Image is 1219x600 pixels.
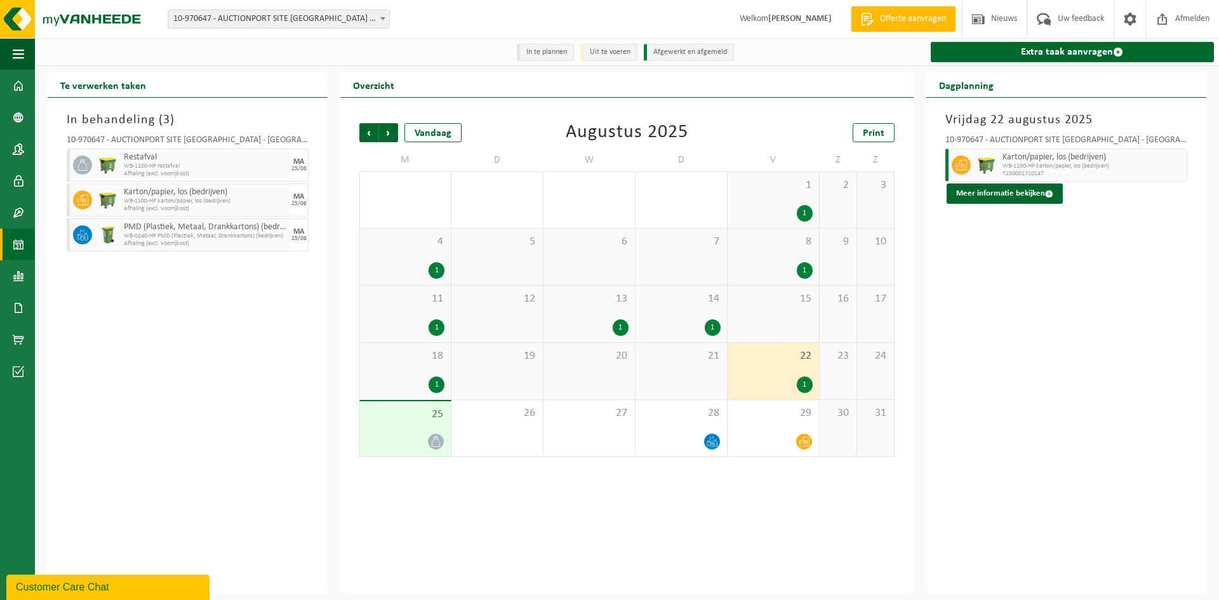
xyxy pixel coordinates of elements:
[404,123,462,142] div: Vandaag
[931,42,1214,62] a: Extra taak aanvragen
[734,235,813,249] span: 8
[291,236,307,242] div: 25/08
[48,72,159,97] h2: Te verwerken taken
[291,166,307,172] div: 25/08
[853,123,895,142] a: Print
[98,190,117,210] img: WB-1100-HPE-GN-50
[734,349,813,363] span: 22
[366,408,444,422] span: 25
[768,14,832,23] strong: [PERSON_NAME]
[826,406,850,420] span: 30
[797,205,813,222] div: 1
[550,406,629,420] span: 27
[293,228,304,236] div: MA
[877,13,949,25] span: Offerte aanvragen
[163,114,170,126] span: 3
[379,123,398,142] span: Volgende
[429,377,444,393] div: 1
[734,292,813,306] span: 15
[734,178,813,192] span: 1
[340,72,407,97] h2: Overzicht
[359,123,378,142] span: Vorige
[826,292,850,306] span: 16
[613,319,629,336] div: 1
[429,319,444,336] div: 1
[168,10,389,28] span: 10-970647 - AUCTIONPORT SITE BLAUWE WEG - ANTWERPEN
[642,292,721,306] span: 14
[644,44,734,61] li: Afgewerkt en afgemeld
[734,406,813,420] span: 29
[566,123,688,142] div: Augustus 2025
[977,156,996,175] img: WB-1100-HPE-GN-50
[863,178,888,192] span: 3
[826,349,850,363] span: 23
[851,6,956,32] a: Offerte aanvragen
[797,377,813,393] div: 1
[820,149,857,171] td: Z
[1003,163,1183,170] span: WB-1100-HP karton/papier, los (bedrijven)
[6,572,212,600] iframe: chat widget
[124,152,286,163] span: Restafval
[863,235,888,249] span: 10
[947,183,1063,204] button: Meer informatie bekijken
[926,72,1006,97] h2: Dagplanning
[458,235,536,249] span: 5
[826,235,850,249] span: 9
[124,197,286,205] span: WB-1100-HP karton/papier, los (bedrijven)
[863,128,884,138] span: Print
[67,136,309,149] div: 10-970647 - AUCTIONPORT SITE [GEOGRAPHIC_DATA] - [GEOGRAPHIC_DATA]
[366,292,444,306] span: 11
[451,149,543,171] td: D
[797,262,813,279] div: 1
[293,158,304,166] div: MA
[945,136,1187,149] div: 10-970647 - AUCTIONPORT SITE [GEOGRAPHIC_DATA] - [GEOGRAPHIC_DATA]
[458,349,536,363] span: 19
[705,319,721,336] div: 1
[124,163,286,170] span: WB-1100-HP restafval
[98,225,117,244] img: WB-0240-HPE-GN-50
[826,178,850,192] span: 2
[124,187,286,197] span: Karton/papier, los (bedrijven)
[124,170,286,178] span: Afhaling (excl. voorrijkost)
[168,10,390,29] span: 10-970647 - AUCTIONPORT SITE BLAUWE WEG - ANTWERPEN
[124,240,286,248] span: Afhaling (excl. voorrijkost)
[1003,170,1183,178] span: T250001710147
[124,232,286,240] span: WB-0240-HP PMD (Plastiek, Metaal, Drankkartons) (bedrijven)
[642,349,721,363] span: 21
[863,406,888,420] span: 31
[636,149,728,171] td: D
[293,193,304,201] div: MA
[863,349,888,363] span: 24
[517,44,574,61] li: In te plannen
[458,292,536,306] span: 12
[550,292,629,306] span: 13
[543,149,636,171] td: W
[124,205,286,213] span: Afhaling (excl. voorrijkost)
[945,110,1187,130] h3: Vrijdag 22 augustus 2025
[366,235,444,249] span: 4
[863,292,888,306] span: 17
[857,149,895,171] td: Z
[550,349,629,363] span: 20
[366,349,444,363] span: 18
[580,44,637,61] li: Uit te voeren
[642,406,721,420] span: 28
[67,110,309,130] h3: In behandeling ( )
[429,262,444,279] div: 1
[458,406,536,420] span: 26
[550,235,629,249] span: 6
[1003,152,1183,163] span: Karton/papier, los (bedrijven)
[124,222,286,232] span: PMD (Plastiek, Metaal, Drankkartons) (bedrijven)
[728,149,820,171] td: V
[359,149,451,171] td: M
[291,201,307,207] div: 25/08
[98,156,117,175] img: WB-1100-HPE-GN-50
[642,235,721,249] span: 7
